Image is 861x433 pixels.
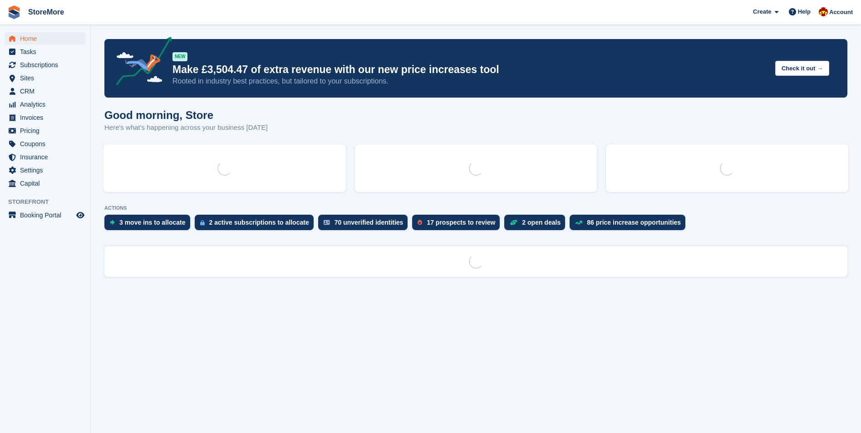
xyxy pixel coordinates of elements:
[427,219,495,226] div: 17 prospects to review
[20,85,74,98] span: CRM
[110,220,115,225] img: move_ins_to_allocate_icon-fdf77a2bb77ea45bf5b3d319d69a93e2d87916cf1d5bf7949dd705db3b84f3ca.svg
[20,177,74,190] span: Capital
[25,5,68,20] a: StoreMore
[5,177,86,190] a: menu
[172,76,768,86] p: Rooted in industry best practices, but tailored to your subscriptions.
[5,98,86,111] a: menu
[20,98,74,111] span: Analytics
[522,219,561,226] div: 2 open deals
[20,45,74,58] span: Tasks
[575,221,582,225] img: price_increase_opportunities-93ffe204e8149a01c8c9dc8f82e8f89637d9d84a8eef4429ea346261dce0b2c0.svg
[195,215,318,235] a: 2 active subscriptions to allocate
[5,151,86,163] a: menu
[119,219,186,226] div: 3 move ins to allocate
[20,72,74,84] span: Sites
[5,124,86,137] a: menu
[20,32,74,45] span: Home
[335,219,403,226] div: 70 unverified identities
[20,111,74,124] span: Invoices
[504,215,570,235] a: 2 open deals
[108,37,172,89] img: price-adjustments-announcement-icon-8257ccfd72463d97f412b2fc003d46551f7dbcb40ab6d574587a9cd5c0d94...
[20,59,74,71] span: Subscriptions
[20,209,74,221] span: Booking Portal
[753,7,771,16] span: Create
[20,151,74,163] span: Insurance
[104,123,268,133] p: Here's what's happening across your business [DATE]
[75,210,86,221] a: Preview store
[200,220,205,226] img: active_subscription_to_allocate_icon-d502201f5373d7db506a760aba3b589e785aa758c864c3986d89f69b8ff3...
[172,52,187,61] div: NEW
[587,219,681,226] div: 86 price increase opportunities
[418,220,422,225] img: prospect-51fa495bee0391a8d652442698ab0144808aea92771e9ea1ae160a38d050c398.svg
[570,215,690,235] a: 86 price increase opportunities
[5,164,86,177] a: menu
[819,7,828,16] img: Store More Team
[104,205,847,211] p: ACTIONS
[20,124,74,137] span: Pricing
[5,138,86,150] a: menu
[5,45,86,58] a: menu
[412,215,504,235] a: 17 prospects to review
[5,111,86,124] a: menu
[775,61,829,76] button: Check it out →
[5,32,86,45] a: menu
[798,7,811,16] span: Help
[5,72,86,84] a: menu
[5,59,86,71] a: menu
[324,220,330,225] img: verify_identity-adf6edd0f0f0b5bbfe63781bf79b02c33cf7c696d77639b501bdc392416b5a36.svg
[829,8,853,17] span: Account
[5,209,86,221] a: menu
[20,164,74,177] span: Settings
[7,5,21,19] img: stora-icon-8386f47178a22dfd0bd8f6a31ec36ba5ce8667c1dd55bd0f319d3a0aa187defe.svg
[20,138,74,150] span: Coupons
[104,109,268,121] h1: Good morning, Store
[209,219,309,226] div: 2 active subscriptions to allocate
[104,215,195,235] a: 3 move ins to allocate
[318,215,413,235] a: 70 unverified identities
[510,219,517,226] img: deal-1b604bf984904fb50ccaf53a9ad4b4a5d6e5aea283cecdc64d6e3604feb123c2.svg
[8,197,90,207] span: Storefront
[5,85,86,98] a: menu
[172,63,768,76] p: Make £3,504.47 of extra revenue with our new price increases tool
